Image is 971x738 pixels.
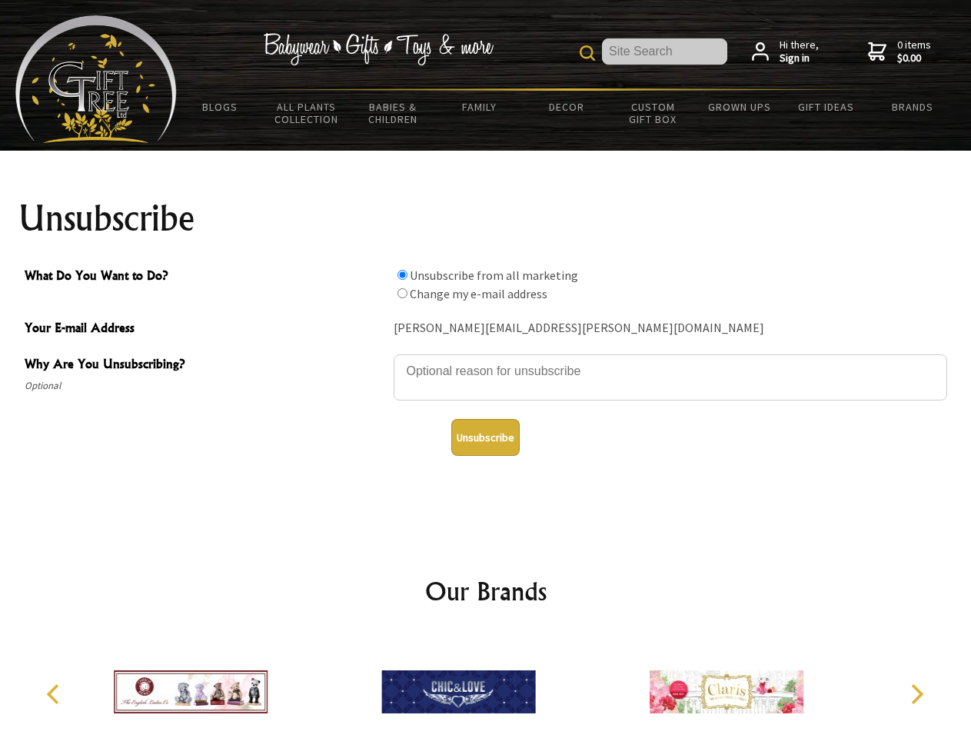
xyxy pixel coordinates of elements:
[397,288,407,298] input: What Do You Want to Do?
[451,419,520,456] button: Unsubscribe
[523,91,610,123] a: Decor
[897,38,931,65] span: 0 items
[25,354,386,377] span: Why Are You Unsubscribing?
[610,91,697,135] a: Custom Gift Box
[397,270,407,280] input: What Do You Want to Do?
[868,38,931,65] a: 0 items$0.00
[263,33,494,65] img: Babywear - Gifts - Toys & more
[437,91,524,123] a: Family
[25,377,386,395] span: Optional
[31,573,941,610] h2: Our Brands
[752,38,819,65] a: Hi there,Sign in
[783,91,870,123] a: Gift Ideas
[780,52,819,65] strong: Sign in
[25,318,386,341] span: Your E-mail Address
[602,38,727,65] input: Site Search
[870,91,956,123] a: Brands
[410,268,578,283] label: Unsubscribe from all marketing
[394,354,947,401] textarea: Why Are You Unsubscribing?
[900,677,933,711] button: Next
[18,200,953,237] h1: Unsubscribe
[780,38,819,65] span: Hi there,
[25,266,386,288] span: What Do You Want to Do?
[177,91,264,123] a: BLOGS
[580,45,595,61] img: product search
[897,52,931,65] strong: $0.00
[15,15,177,143] img: Babyware - Gifts - Toys and more...
[38,677,72,711] button: Previous
[410,286,547,301] label: Change my e-mail address
[264,91,351,135] a: All Plants Collection
[350,91,437,135] a: Babies & Children
[696,91,783,123] a: Grown Ups
[394,317,947,341] div: [PERSON_NAME][EMAIL_ADDRESS][PERSON_NAME][DOMAIN_NAME]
